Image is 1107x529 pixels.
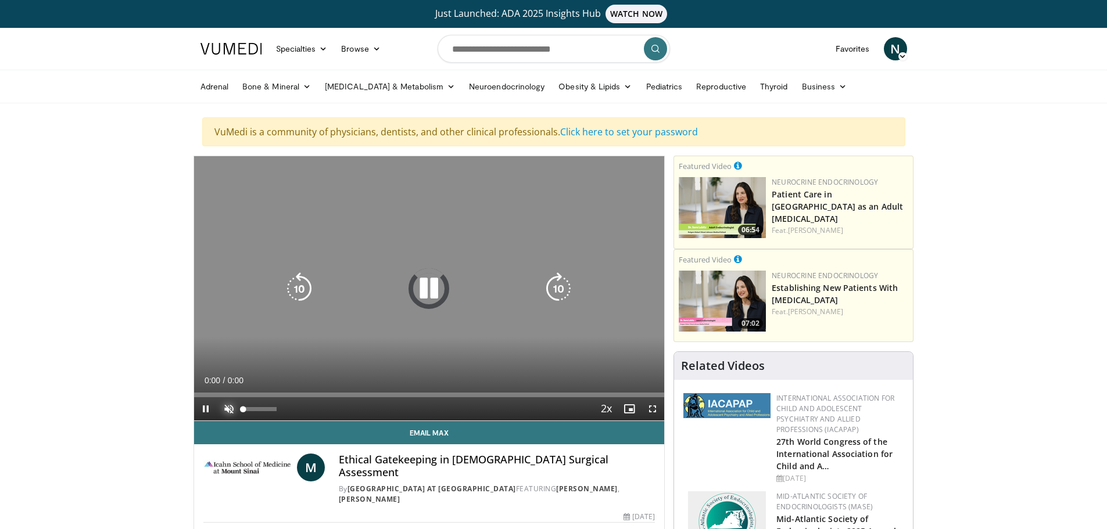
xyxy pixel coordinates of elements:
[235,75,318,98] a: Bone & Mineral
[772,177,878,187] a: Neurocrine Endocrinology
[217,397,241,420] button: Unmute
[738,225,763,235] span: 06:54
[772,225,908,236] div: Feat.
[753,75,795,98] a: Thyroid
[334,37,388,60] a: Browse
[594,397,618,420] button: Playback Rate
[202,117,905,146] div: VuMedi is a community of physicians, dentists, and other clinical professionals.
[795,75,854,98] a: Business
[681,359,765,373] h4: Related Videos
[202,5,905,23] a: Just Launched: ADA 2025 Insights HubWATCH NOW
[788,225,843,235] a: [PERSON_NAME]
[776,436,893,472] a: 27th World Congress of the International Association for Child and A…
[772,189,903,224] a: Patient Care in [GEOGRAPHIC_DATA] as an Adult [MEDICAL_DATA]
[194,75,236,98] a: Adrenal
[679,177,766,238] img: 69d9a9c3-9e0d-45c7-989e-b720a70fb3d0.png.150x105_q85_crop-smart_upscale.png
[551,75,639,98] a: Obesity & Lipids
[194,397,217,420] button: Pause
[738,318,763,329] span: 07:02
[829,37,877,60] a: Favorites
[339,494,400,504] a: [PERSON_NAME]
[269,37,335,60] a: Specialties
[203,454,292,481] img: Icahn School of Medicine at Mount Sinai
[194,393,665,397] div: Progress Bar
[205,376,220,385] span: 0:00
[884,37,907,60] a: N
[772,282,898,305] a: Establishing New Patients With [MEDICAL_DATA]
[243,407,277,411] div: Volume Level
[347,484,516,494] a: [GEOGRAPHIC_DATA] at [GEOGRAPHIC_DATA]
[200,43,262,55] img: VuMedi Logo
[339,454,655,478] h4: Ethical Gatekeeping in [DEMOGRAPHIC_DATA] Surgical Assessment
[462,75,551,98] a: Neuroendocrinology
[194,156,665,421] video-js: Video Player
[776,473,904,484] div: [DATE]
[228,376,243,385] span: 0:00
[679,177,766,238] a: 06:54
[556,484,618,494] a: [PERSON_NAME]
[788,307,843,316] a: [PERSON_NAME]
[223,376,225,385] span: /
[606,5,667,23] span: WATCH NOW
[772,271,878,280] a: Neurocrine Endocrinology
[679,161,732,171] small: Featured Video
[683,393,771,418] img: 2a9917ce-aac2-4f82-acde-720e532d7410.png.150x105_q85_autocrop_double_scale_upscale_version-0.2.png
[772,307,908,317] div: Feat.
[194,421,665,444] a: Email Max
[297,454,325,481] a: M
[618,397,641,420] button: Enable picture-in-picture mode
[560,125,698,138] a: Click here to set your password
[641,397,664,420] button: Fullscreen
[639,75,690,98] a: Pediatrics
[679,254,732,265] small: Featured Video
[679,271,766,332] img: b0cdb0e9-6bfb-4b5f-9fe7-66f39af3f054.png.150x105_q85_crop-smart_upscale.png
[776,393,894,434] a: International Association for Child and Adolescent Psychiatry and Allied Professions (IACAPAP)
[776,491,873,512] a: Mid-Atlantic Society of Endocrinologists (MASE)
[624,512,655,522] div: [DATE]
[339,484,655,505] div: By FEATURING ,
[689,75,753,98] a: Reproductive
[438,35,670,63] input: Search topics, interventions
[318,75,462,98] a: [MEDICAL_DATA] & Metabolism
[679,271,766,332] a: 07:02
